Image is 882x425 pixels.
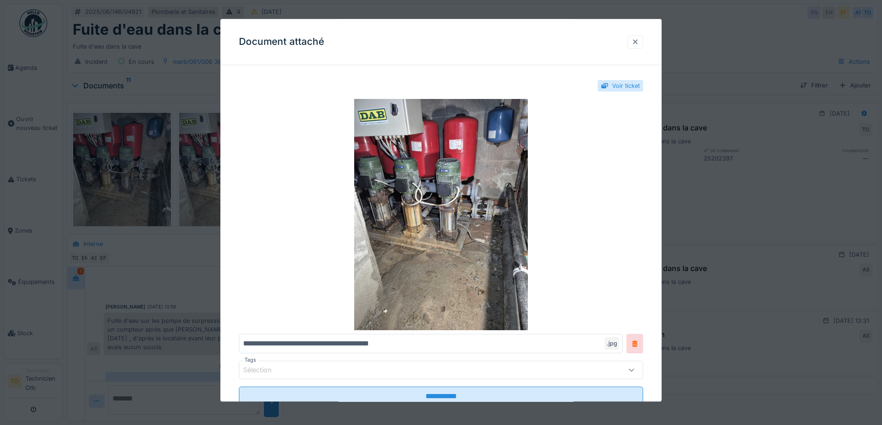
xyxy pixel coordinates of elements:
h3: Document attaché [239,36,324,48]
div: .jpg [605,338,619,350]
div: Sélection [243,365,285,376]
div: Voir ticket [612,81,640,90]
label: Tags [243,357,258,364]
img: 4d289561-2da8-4465-afed-9eaec7e239a8-WhatsApp%20Image%202025-07-17%20%C3%A0%2015.37.06_a54ece5c.jpg [239,99,643,331]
